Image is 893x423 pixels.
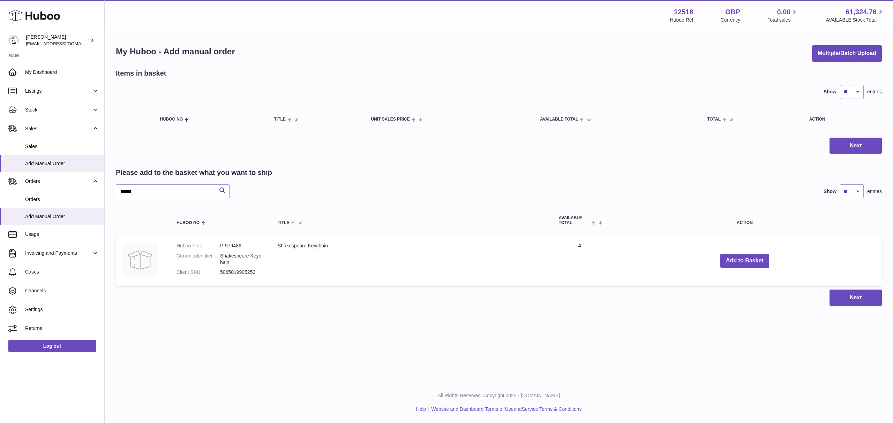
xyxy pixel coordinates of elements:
[220,243,264,249] dd: P-979486
[25,269,99,275] span: Cases
[271,236,552,286] td: Shakespeare Keychain
[25,231,99,238] span: Usage
[25,125,92,132] span: Sales
[110,392,887,399] p: All Rights Reserved. Copyright 2025 - [DOMAIN_NAME]
[559,216,590,225] span: AVAILABLE Total
[25,178,92,185] span: Orders
[8,35,19,46] img: internalAdmin-12518@internal.huboo.com
[809,117,875,122] div: Action
[116,69,166,78] h2: Items in basket
[25,88,92,94] span: Listings
[540,117,578,122] span: AVAILABLE Total
[608,209,882,232] th: Action
[25,107,92,113] span: Stock
[670,17,693,23] div: Huboo Ref
[824,89,836,95] label: Show
[867,89,882,95] span: entries
[278,221,289,225] span: Title
[777,7,791,17] span: 0.00
[177,243,220,249] dt: Huboo P no
[522,406,582,412] a: Service Terms & Conditions
[25,306,99,313] span: Settings
[25,69,99,76] span: My Dashboard
[123,243,158,277] img: Shakespeare Keychain
[25,287,99,294] span: Channels
[220,253,264,266] dd: Shakespeare Keychain
[824,188,836,195] label: Show
[431,406,513,412] a: Website and Dashboard Terms of Use
[767,7,798,23] a: 0.00 Total sales
[25,250,92,256] span: Invoicing and Payments
[812,45,882,62] button: Multiple/Batch Upload
[725,7,740,17] strong: GBP
[116,46,235,57] h1: My Huboo - Add manual order
[25,196,99,203] span: Orders
[25,213,99,220] span: Add Manual Order
[826,17,885,23] span: AVAILABLE Stock Total
[830,290,882,306] button: Next
[707,117,721,122] span: Total
[26,41,103,46] span: [EMAIL_ADDRESS][DOMAIN_NAME]
[25,143,99,150] span: Sales
[846,7,877,17] span: 61,324.76
[429,406,581,413] li: and
[220,269,264,276] dd: 5065019905253
[830,138,882,154] button: Next
[25,160,99,167] span: Add Manual Order
[116,168,272,177] h2: Please add to the basket what you want to ship
[25,325,99,332] span: Returns
[416,406,426,412] a: Help
[826,7,885,23] a: 61,324.76 AVAILABLE Stock Total
[177,221,200,225] span: Huboo no
[371,117,410,122] span: Unit Sales Price
[552,236,608,286] td: 4
[274,117,286,122] span: Title
[720,254,769,268] button: Add to Basket
[721,17,741,23] div: Currency
[767,17,798,23] span: Total sales
[8,340,96,352] a: Log out
[26,34,89,47] div: [PERSON_NAME]
[674,7,693,17] strong: 12518
[177,269,220,276] dt: Client SKU
[160,117,183,122] span: Huboo no
[867,188,882,195] span: entries
[177,253,220,266] dt: Current identifier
